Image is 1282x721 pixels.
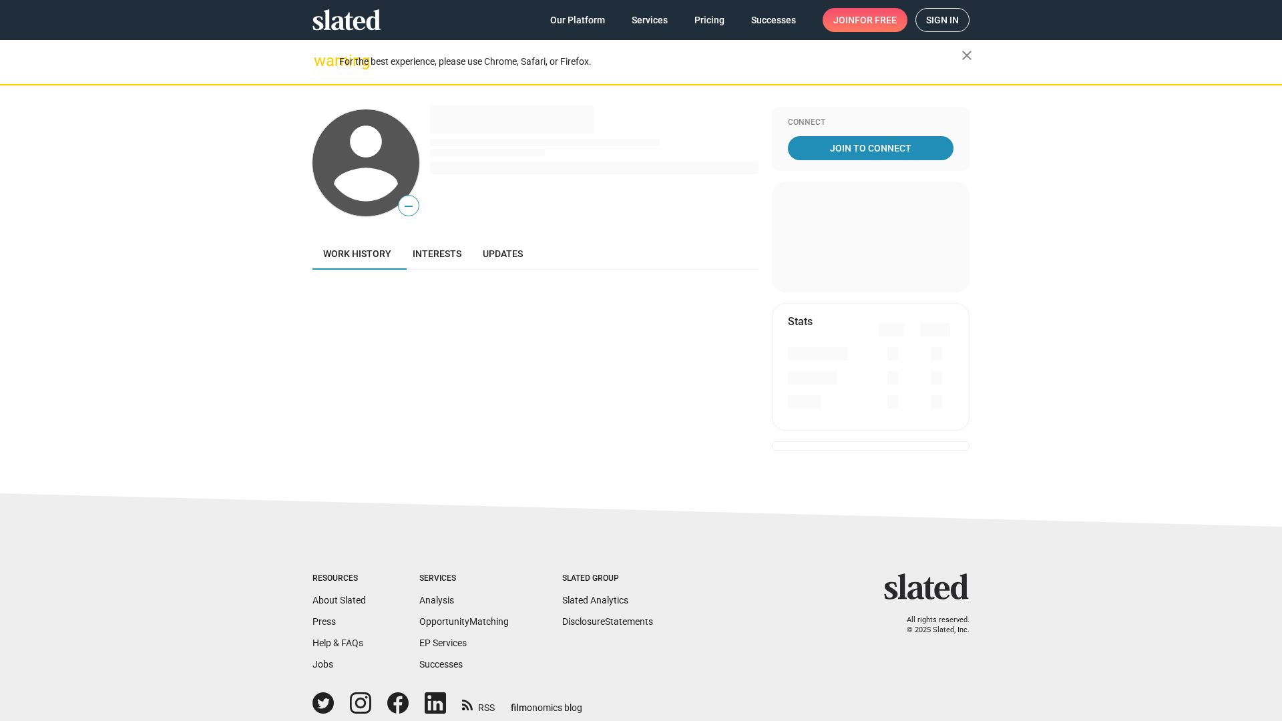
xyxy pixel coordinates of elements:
div: Services [419,573,509,584]
a: Updates [472,238,533,270]
span: Join [833,8,897,32]
a: Work history [312,238,402,270]
span: Work history [323,248,391,259]
p: All rights reserved. © 2025 Slated, Inc. [893,616,970,635]
span: Our Platform [550,8,605,32]
a: Sign in [915,8,970,32]
span: for free [855,8,897,32]
span: Join To Connect [791,136,951,160]
a: Jobs [312,659,333,670]
span: Sign in [926,9,959,31]
a: Successes [740,8,807,32]
a: DisclosureStatements [562,616,653,627]
a: About Slated [312,595,366,606]
span: Services [632,8,668,32]
a: EP Services [419,638,467,648]
a: Join To Connect [788,136,953,160]
div: Connect [788,117,953,128]
mat-icon: warning [314,53,330,69]
mat-card-title: Stats [788,314,813,328]
div: Resources [312,573,366,584]
span: film [511,702,527,713]
a: Services [621,8,678,32]
div: For the best experience, please use Chrome, Safari, or Firefox. [339,53,961,71]
a: Pricing [684,8,735,32]
mat-icon: close [959,47,975,63]
span: Interests [413,248,461,259]
a: RSS [462,694,495,714]
a: Slated Analytics [562,595,628,606]
div: Slated Group [562,573,653,584]
a: Analysis [419,595,454,606]
span: Successes [751,8,796,32]
span: — [399,198,419,215]
a: Press [312,616,336,627]
a: OpportunityMatching [419,616,509,627]
a: Our Platform [540,8,616,32]
a: Interests [402,238,472,270]
a: Joinfor free [823,8,907,32]
span: Updates [483,248,523,259]
a: filmonomics blog [511,691,582,714]
span: Pricing [694,8,724,32]
a: Help & FAQs [312,638,363,648]
a: Successes [419,659,463,670]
